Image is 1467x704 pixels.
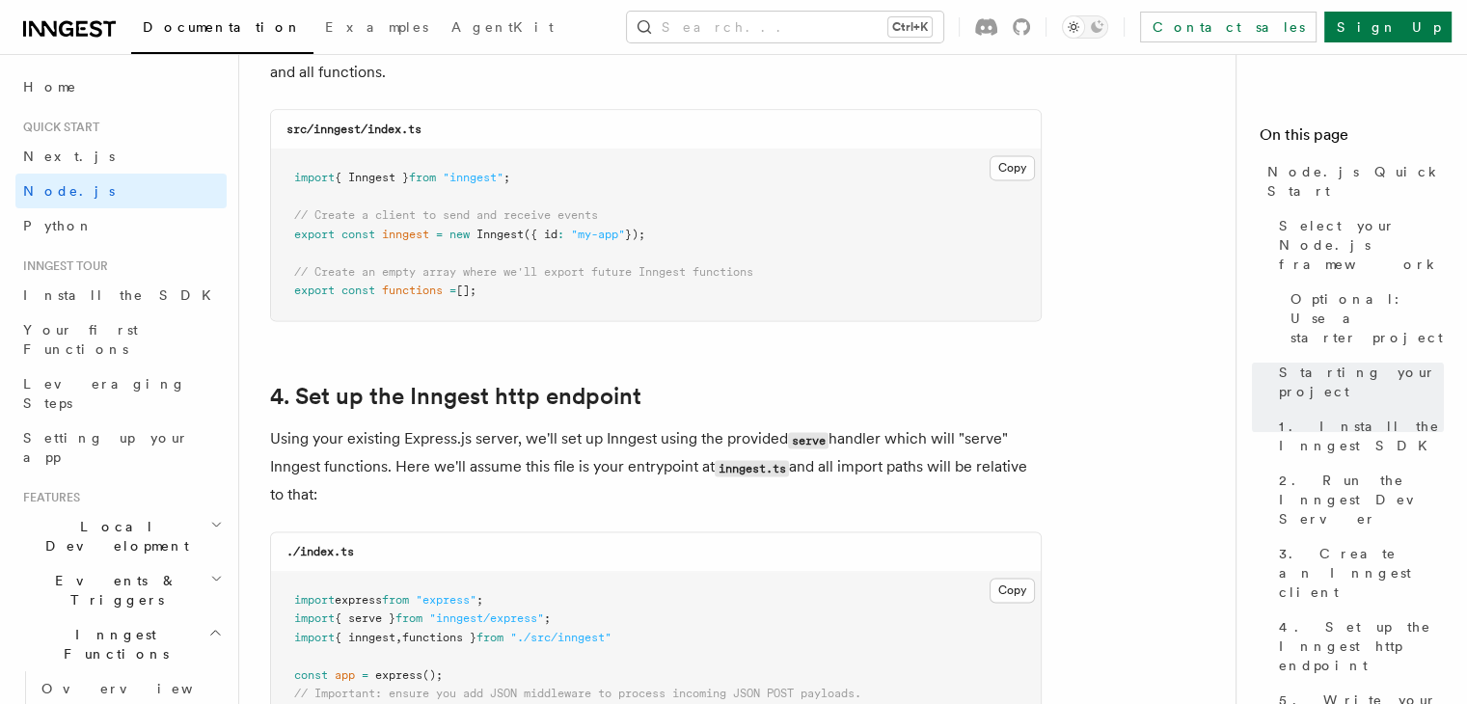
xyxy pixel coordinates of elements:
[1062,15,1108,39] button: Toggle dark mode
[294,631,335,644] span: import
[15,208,227,243] a: Python
[1271,463,1444,536] a: 2. Run the Inngest Dev Server
[294,668,328,682] span: const
[1283,282,1444,355] a: Optional: Use a starter project
[503,171,510,184] span: ;
[1260,123,1444,154] h4: On this page
[23,287,223,303] span: Install the SDK
[15,139,227,174] a: Next.js
[131,6,313,54] a: Documentation
[294,265,753,279] span: // Create an empty array where we'll export future Inngest functions
[544,611,551,625] span: ;
[23,183,115,199] span: Node.js
[524,228,557,241] span: ({ id
[715,460,789,476] code: inngest.ts
[335,593,382,607] span: express
[15,509,227,563] button: Local Development
[395,631,402,644] span: ,
[402,631,476,644] span: functions }
[1271,609,1444,683] a: 4. Set up the Inngest http endpoint
[1279,471,1444,528] span: 2. Run the Inngest Dev Server
[362,668,368,682] span: =
[395,611,422,625] span: from
[990,578,1035,603] button: Copy
[449,284,456,297] span: =
[23,77,77,96] span: Home
[456,284,476,297] span: [];
[286,545,354,558] code: ./index.ts
[41,681,240,696] span: Overview
[990,155,1035,180] button: Copy
[451,19,554,35] span: AgentKit
[1324,12,1452,42] a: Sign Up
[1279,417,1444,455] span: 1. Install the Inngest SDK
[335,611,395,625] span: { serve }
[788,432,829,448] code: serve
[382,284,443,297] span: functions
[23,376,186,411] span: Leveraging Steps
[335,631,395,644] span: { inngest
[627,12,943,42] button: Search...Ctrl+K
[422,668,443,682] span: ();
[1260,154,1444,208] a: Node.js Quick Start
[15,617,227,671] button: Inngest Functions
[15,69,227,104] a: Home
[1271,409,1444,463] a: 1. Install the Inngest SDK
[294,611,335,625] span: import
[1279,216,1444,274] span: Select your Node.js framework
[341,284,375,297] span: const
[294,687,861,700] span: // Important: ensure you add JSON middleware to process incoming JSON POST payloads.
[443,171,503,184] span: "inngest"
[294,593,335,607] span: import
[15,258,108,274] span: Inngest tour
[335,171,409,184] span: { Inngest }
[1271,536,1444,609] a: 3. Create an Inngest client
[15,420,227,474] a: Setting up your app
[476,593,483,607] span: ;
[429,611,544,625] span: "inngest/express"
[15,366,227,420] a: Leveraging Steps
[625,228,645,241] span: });
[476,228,524,241] span: Inngest
[15,571,210,609] span: Events & Triggers
[15,625,208,663] span: Inngest Functions
[15,563,227,617] button: Events & Triggers
[143,19,302,35] span: Documentation
[382,593,409,607] span: from
[375,668,422,682] span: express
[15,120,99,135] span: Quick start
[1279,544,1444,602] span: 3. Create an Inngest client
[23,149,115,164] span: Next.js
[325,19,428,35] span: Examples
[409,171,436,184] span: from
[510,631,611,644] span: "./src/inngest"
[313,6,440,52] a: Examples
[1279,363,1444,401] span: Starting your project
[270,383,641,410] a: 4. Set up the Inngest http endpoint
[341,228,375,241] span: const
[1267,162,1444,201] span: Node.js Quick Start
[335,668,355,682] span: app
[15,174,227,208] a: Node.js
[1271,355,1444,409] a: Starting your project
[416,593,476,607] span: "express"
[294,208,598,222] span: // Create a client to send and receive events
[1290,289,1444,347] span: Optional: Use a starter project
[888,17,932,37] kbd: Ctrl+K
[294,171,335,184] span: import
[23,430,189,465] span: Setting up your app
[1279,617,1444,675] span: 4. Set up the Inngest http endpoint
[270,425,1042,508] p: Using your existing Express.js server, we'll set up Inngest using the provided handler which will...
[15,490,80,505] span: Features
[15,312,227,366] a: Your first Functions
[440,6,565,52] a: AgentKit
[436,228,443,241] span: =
[270,31,1042,86] p: Create a file in the directory of your preference. We recommend creating an directory for your cl...
[23,218,94,233] span: Python
[15,278,227,312] a: Install the SDK
[286,122,421,136] code: src/inngest/index.ts
[557,228,564,241] span: :
[294,228,335,241] span: export
[476,631,503,644] span: from
[1140,12,1317,42] a: Contact sales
